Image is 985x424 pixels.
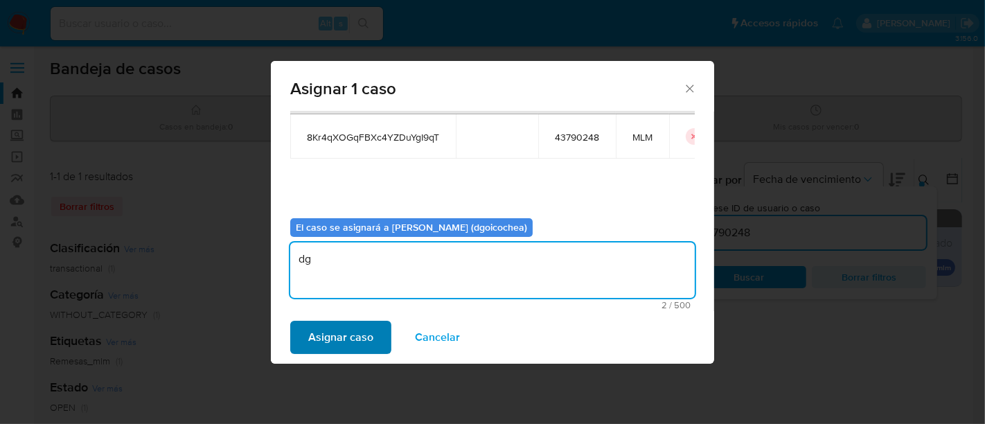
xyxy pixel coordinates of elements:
span: Asignar 1 caso [290,80,683,97]
button: icon-button [686,128,702,145]
span: Máximo 500 caracteres [294,301,691,310]
button: Cerrar ventana [683,82,695,94]
span: Cancelar [415,322,460,353]
button: Asignar caso [290,321,391,354]
b: El caso se asignará a [PERSON_NAME] (dgoicochea) [296,220,527,234]
span: MLM [632,131,653,143]
span: 43790248 [555,131,599,143]
button: Cancelar [397,321,478,354]
div: assign-modal [271,61,714,364]
span: 8Kr4qXOGqFBXc4YZDuYgI9qT [307,131,439,143]
span: Asignar caso [308,322,373,353]
textarea: dg [290,242,695,298]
